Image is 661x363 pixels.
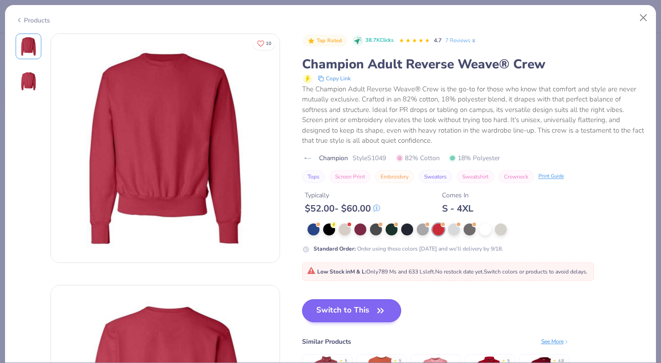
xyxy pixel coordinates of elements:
div: $ 52.00 - $ 60.00 [305,203,380,214]
div: Typically [305,190,380,200]
img: brand logo [302,155,314,162]
img: Back [17,70,39,92]
button: Crewneck [499,170,534,183]
button: Screen Print [330,170,370,183]
a: 7 Reviews [445,36,477,45]
div: See More [541,337,569,346]
div: Champion Adult Reverse Weave® Crew [302,56,646,73]
div: S - 4XL [442,203,473,214]
img: Front [51,34,280,262]
div: 4.7 Stars [399,34,430,48]
strong: Standard Order : [314,245,356,252]
div: ★ [393,358,397,362]
button: Embroidery [375,170,414,183]
div: The Champion Adult Reverse Weave® Crew is the go-to for those who know that comfort and style are... [302,84,646,146]
img: Top Rated sort [308,37,315,45]
span: Only 789 Ms and 633 Ls left. Switch colors or products to avoid delays. [307,268,588,275]
div: Products [16,16,50,25]
span: 4.7 [434,37,442,44]
span: Top Rated [317,38,342,43]
div: Comes In [442,190,473,200]
div: Similar Products [302,337,351,346]
span: 82% Cotton [396,153,440,163]
button: Like [253,37,275,50]
button: Close [635,9,652,27]
div: Print Guide [538,173,564,180]
span: 10 [266,41,271,46]
button: Sweatshirt [457,170,494,183]
button: Tops [302,170,325,183]
button: Badge Button [303,35,347,47]
span: Champion [319,153,348,163]
button: Switch to This [302,299,402,322]
span: 18% Polyester [449,153,500,163]
button: Sweaters [419,170,452,183]
span: No restock date yet. [435,268,484,275]
button: copy to clipboard [315,73,353,84]
div: ★ [339,358,343,362]
div: ★ [553,358,556,362]
span: Style S1049 [353,153,386,163]
div: Order using these colors [DATE] and we’ll delivery by 9/18. [314,245,503,253]
span: 38.7K Clicks [365,37,393,45]
div: ★ [502,358,505,362]
strong: Low Stock in M & L : [317,268,366,275]
img: Front [17,35,39,57]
